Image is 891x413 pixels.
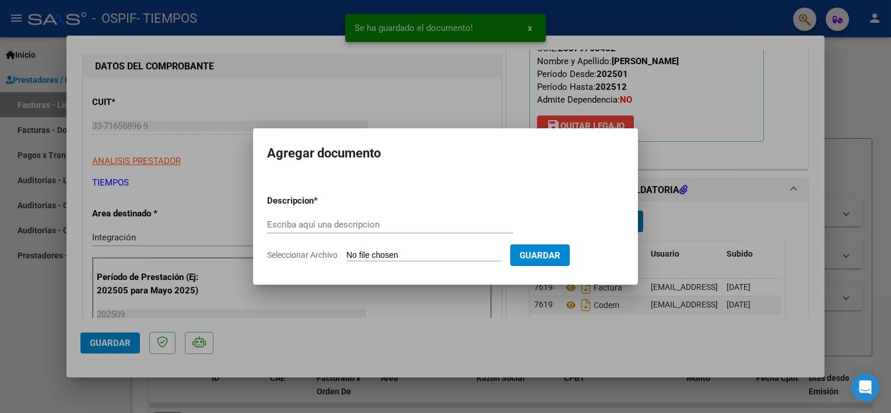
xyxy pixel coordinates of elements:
h2: Agregar documento [267,142,624,164]
p: Descripcion [267,194,374,208]
div: Open Intercom Messenger [851,373,879,401]
span: Seleccionar Archivo [267,250,338,260]
span: Guardar [520,250,560,261]
button: Guardar [510,244,570,266]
